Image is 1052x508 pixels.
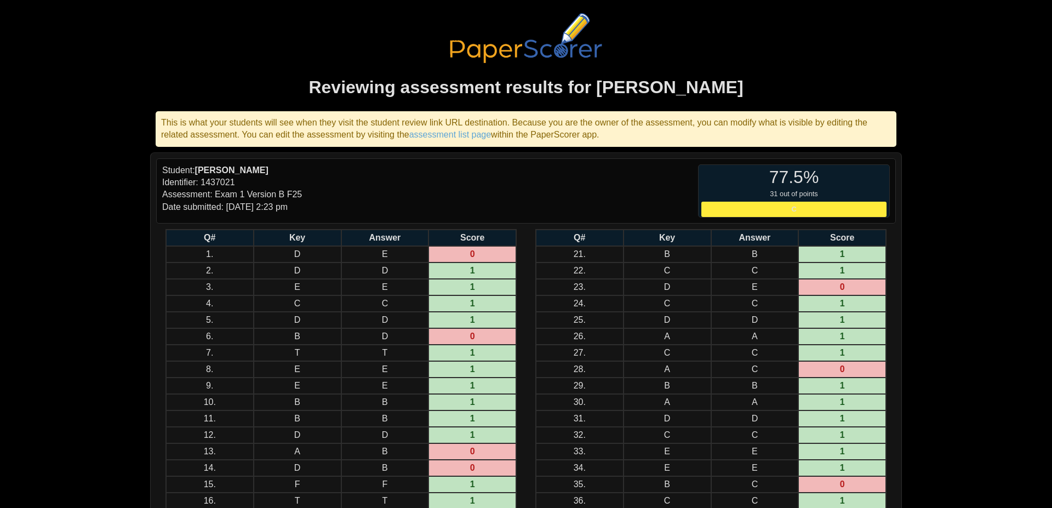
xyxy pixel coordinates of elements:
[711,443,799,460] td: E
[536,410,624,427] td: 31.
[409,130,491,139] a: assessment list page
[341,295,429,312] td: C
[798,230,886,246] th: Score
[254,476,341,493] td: F
[254,394,341,410] td: B
[341,460,429,476] td: B
[428,361,516,378] td: 1
[428,476,516,493] td: 1
[341,345,429,361] td: T
[624,378,711,394] td: B
[536,460,624,476] td: 34.
[624,312,711,328] td: D
[624,443,711,460] td: E
[428,410,516,427] td: 1
[254,312,341,328] td: D
[624,427,711,443] td: C
[536,279,624,295] td: 23.
[624,230,711,246] th: Key
[341,378,429,394] td: E
[711,295,799,312] td: C
[254,361,341,378] td: E
[166,312,254,328] td: 5.
[428,246,516,262] td: 0
[341,279,429,295] td: E
[428,230,516,246] th: Score
[798,361,886,378] td: 0
[536,230,624,246] th: Q#
[341,427,429,443] td: D
[624,246,711,262] td: B
[624,279,711,295] td: D
[341,394,429,410] td: B
[166,427,254,443] td: 12.
[341,476,429,493] td: F
[711,410,799,427] td: D
[798,443,886,460] td: 1
[428,345,516,361] td: 1
[711,394,799,410] td: A
[711,345,799,361] td: C
[341,361,429,378] td: E
[798,460,886,476] td: 1
[428,394,516,410] td: 1
[195,165,268,175] b: [PERSON_NAME]
[341,230,429,246] th: Answer
[428,328,516,345] td: 0
[341,410,429,427] td: B
[536,427,624,443] td: 32.
[166,279,254,295] td: 3.
[428,378,516,394] td: 1
[254,230,341,246] th: Key
[624,410,711,427] td: D
[536,328,624,345] td: 26.
[798,476,886,493] td: 0
[166,262,254,279] td: 2.
[428,460,516,476] td: 0
[428,295,516,312] td: 1
[711,312,799,328] td: D
[166,295,254,312] td: 4.
[699,165,889,190] div: 77.5%
[711,460,799,476] td: E
[162,164,526,218] div: Student: Identifier: 1437021 Assessment: Exam 1 Version B F25 Date submitted: [DATE] 2:23 pm
[341,443,429,460] td: B
[624,262,711,279] td: C
[166,394,254,410] td: 10.
[254,427,341,443] td: D
[428,262,516,279] td: 1
[254,246,341,262] td: D
[428,427,516,443] td: 1
[711,246,799,262] td: B
[166,345,254,361] td: 7.
[341,262,429,279] td: D
[254,328,341,345] td: B
[536,443,624,460] td: 33.
[624,295,711,312] td: C
[536,476,624,493] td: 35.
[798,279,886,295] td: 0
[711,328,799,345] td: A
[444,13,608,63] img: PaperScorer
[536,262,624,279] td: 22.
[711,361,799,378] td: C
[711,279,799,295] td: E
[624,345,711,361] td: C
[166,476,254,493] td: 15.
[254,345,341,361] td: T
[428,443,516,460] td: 0
[428,279,516,295] td: 1
[699,189,889,217] small: 31 out of points
[536,394,624,410] td: 30.
[624,361,711,378] td: A
[536,345,624,361] td: 27.
[798,410,886,427] td: 1
[150,75,902,100] h1: Reviewing assessment results for [PERSON_NAME]
[156,111,896,147] div: This is what your students will see when they visit the student review link URL destination. Beca...
[166,361,254,378] td: 8.
[536,312,624,328] td: 25.
[428,312,516,328] td: 1
[798,295,886,312] td: 1
[254,279,341,295] td: E
[791,205,796,213] b: C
